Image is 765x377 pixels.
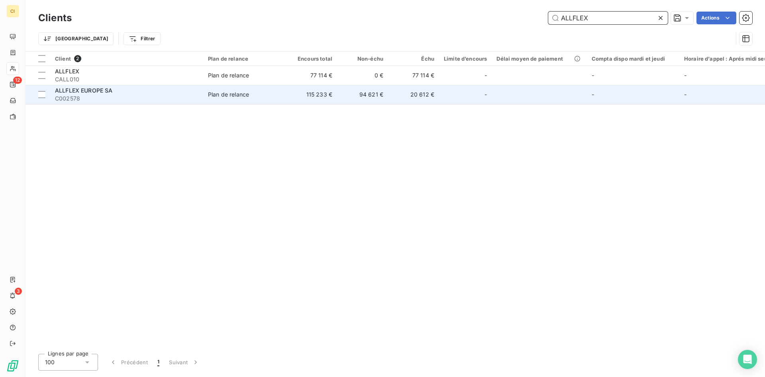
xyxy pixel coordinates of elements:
button: Filtrer [124,32,160,45]
div: CI [6,5,19,18]
td: 77 114 € [388,66,439,85]
span: CALL010 [55,75,198,83]
td: 20 612 € [388,85,439,104]
span: ALLFLEX [55,68,79,75]
span: - [684,72,687,79]
span: 1 [157,358,159,366]
div: Plan de relance [208,91,249,99]
h3: Clients [38,11,72,25]
span: ALLFLEX EUROPE SA [55,87,113,94]
button: 1 [153,354,164,371]
div: Limite d’encours [444,55,487,62]
div: Plan de relance [208,55,281,62]
input: Rechercher [548,12,668,24]
td: 94 621 € [337,85,388,104]
span: 2 [74,55,81,62]
div: Encours total [291,55,332,62]
div: Plan de relance [208,71,249,79]
span: - [484,91,487,99]
span: 12 [13,77,22,84]
div: Compta dispo mardi et jeudi [592,55,675,62]
button: Précédent [104,354,153,371]
span: - [592,91,594,98]
td: 0 € [337,66,388,85]
div: Open Intercom Messenger [738,350,757,369]
span: Client [55,55,71,62]
span: 3 [15,288,22,295]
div: Non-échu [342,55,383,62]
span: 100 [45,358,55,366]
td: 77 114 € [286,66,337,85]
td: 115 233 € [286,85,337,104]
span: C002578 [55,95,198,103]
div: Échu [393,55,434,62]
span: - [684,91,687,98]
span: - [592,72,594,79]
button: [GEOGRAPHIC_DATA] [38,32,114,45]
span: - [484,71,487,79]
button: Actions [696,12,736,24]
div: Délai moyen de paiement [496,55,582,62]
img: Logo LeanPay [6,359,19,372]
button: Suivant [164,354,204,371]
